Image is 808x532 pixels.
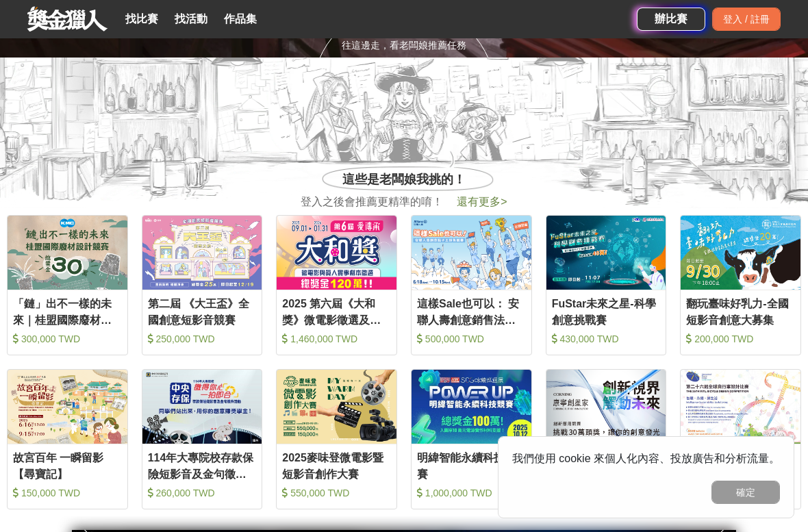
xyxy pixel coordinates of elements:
[552,332,661,346] div: 430,000 TWD
[169,10,213,29] a: 找活動
[417,332,526,346] div: 500,000 TWD
[276,369,397,509] a: Cover Image2025麥味登微電影暨短影音創作大賽 550,000 TWD
[148,296,257,327] div: 第二屆 《大王盃》全國創意短影音競賽
[148,450,257,481] div: 114年大專院校存款保險短影音及金句徵件活動
[686,332,795,346] div: 200,000 TWD
[148,332,257,346] div: 250,000 TWD
[277,370,396,444] img: Cover Image
[120,10,164,29] a: 找比賽
[277,216,396,290] img: Cover Image
[13,332,122,346] div: 300,000 TWD
[142,216,262,290] img: Cover Image
[681,370,800,444] img: Cover Image
[218,10,262,29] a: 作品集
[13,450,122,481] div: 故宮百年 一瞬留影【尋寶記】
[546,370,666,444] img: Cover Image
[282,296,391,327] div: 2025 第六屆《大和獎》微電影徵選及感人實事分享
[417,296,526,327] div: 這樣Sale也可以： 安聯人壽創意銷售法募集
[282,486,391,500] div: 550,000 TWD
[411,369,532,509] a: Cover Image明緯智能永續科技競賽 1,000,000 TWD
[457,196,507,207] a: 還有更多>
[512,453,780,464] span: 我們使用 cookie 來個人化內容、投放廣告和分析流量。
[417,450,526,481] div: 明緯智能永續科技競賽
[546,216,666,290] img: Cover Image
[8,216,127,290] img: Cover Image
[457,196,507,207] span: 還有更多 >
[552,296,661,327] div: FuStar未來之星-科學創意挑戰賽
[13,486,122,500] div: 150,000 TWD
[412,370,531,444] img: Cover Image
[282,450,391,481] div: 2025麥味登微電影暨短影音創作大賽
[637,8,705,31] a: 辦比賽
[417,486,526,500] div: 1,000,000 TWD
[681,216,800,290] img: Cover Image
[142,369,263,509] a: Cover Image114年大專院校存款保險短影音及金句徵件活動 260,000 TWD
[282,332,391,346] div: 1,460,000 TWD
[712,8,781,31] div: 登入 / 註冊
[142,370,262,444] img: Cover Image
[680,215,801,355] a: Cover Image翻玩臺味好乳力-全國短影音創意大募集 200,000 TWD
[148,486,257,500] div: 260,000 TWD
[342,170,466,189] span: 這些是老闆娘我挑的！
[276,215,397,355] a: Cover Image2025 第六屆《大和獎》微電影徵選及感人實事分享 1,460,000 TWD
[412,216,531,290] img: Cover Image
[301,194,443,210] span: 登入之後會推薦更精準的唷！
[8,370,127,444] img: Cover Image
[142,215,263,355] a: Cover Image第二屆 《大王盃》全國創意短影音競賽 250,000 TWD
[686,296,795,327] div: 翻玩臺味好乳力-全國短影音創意大募集
[7,215,128,355] a: Cover Image「鏈」出不一樣的未來｜桂盟國際廢材設計競賽 300,000 TWD
[546,215,667,355] a: Cover ImageFuStar未來之星-科學創意挑戰賽 430,000 TWD
[680,369,801,509] a: Cover Image第26屆全球自行車設計比賽(IBDC) 400,000 TWD
[312,38,496,53] div: 往這邊走，看老闆娘推薦任務
[546,369,667,509] a: Cover Image2025 康寧創星家 - 創新應用競賽 720,000 TWD
[13,296,122,327] div: 「鏈」出不一樣的未來｜桂盟國際廢材設計競賽
[7,369,128,509] a: Cover Image故宮百年 一瞬留影【尋寶記】 150,000 TWD
[411,215,532,355] a: Cover Image這樣Sale也可以： 安聯人壽創意銷售法募集 500,000 TWD
[711,481,780,504] button: 確定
